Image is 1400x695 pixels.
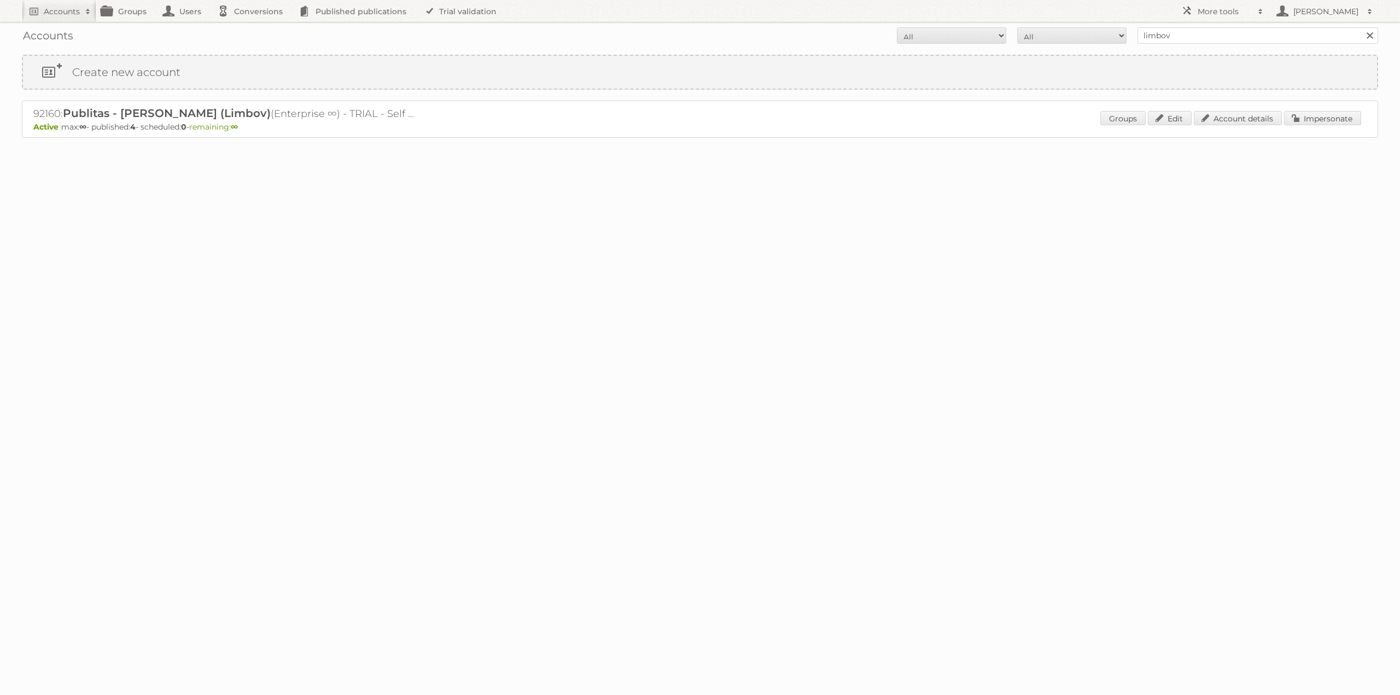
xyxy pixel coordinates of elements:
[33,107,416,121] h2: 92160: (Enterprise ∞) - TRIAL - Self Service
[63,107,271,120] span: Publitas - [PERSON_NAME] (Limbov)
[1194,111,1282,125] a: Account details
[181,122,186,132] strong: 0
[33,122,1367,132] p: max: - published: - scheduled: -
[1284,111,1361,125] a: Impersonate
[33,122,61,132] span: Active
[231,122,238,132] strong: ∞
[1291,6,1362,17] h2: [PERSON_NAME]
[79,122,86,132] strong: ∞
[23,56,1377,89] a: Create new account
[1148,111,1192,125] a: Edit
[1198,6,1252,17] h2: More tools
[44,6,80,17] h2: Accounts
[130,122,136,132] strong: 4
[189,122,238,132] span: remaining:
[1100,111,1146,125] a: Groups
